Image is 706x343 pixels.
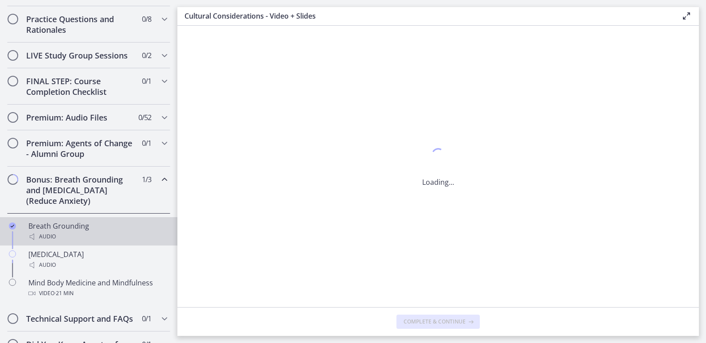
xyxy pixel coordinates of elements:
[28,288,167,299] div: Video
[142,50,151,61] span: 0 / 2
[184,11,667,21] h3: Cultural Considerations - Video + Slides
[26,76,134,97] h2: FINAL STEP: Course Completion Checklist
[28,231,167,242] div: Audio
[26,138,134,159] h2: Premium: Agents of Change - Alumni Group
[26,112,134,123] h2: Premium: Audio Files
[26,313,134,324] h2: Technical Support and FAQs
[28,221,167,242] div: Breath Grounding
[142,76,151,86] span: 0 / 1
[422,146,454,166] div: 1
[142,14,151,24] span: 0 / 8
[422,177,454,187] p: Loading...
[142,313,151,324] span: 0 / 1
[28,260,167,270] div: Audio
[26,14,134,35] h2: Practice Questions and Rationales
[138,112,151,123] span: 0 / 52
[26,174,134,206] h2: Bonus: Breath Grounding and [MEDICAL_DATA] (Reduce Anxiety)
[28,277,167,299] div: Mind Body Medicine and Mindfulness
[9,222,16,230] i: Completed
[142,138,151,148] span: 0 / 1
[396,315,480,329] button: Complete & continue
[142,174,151,185] span: 1 / 3
[55,288,74,299] span: · 21 min
[26,50,134,61] h2: LIVE Study Group Sessions
[28,249,167,270] div: [MEDICAL_DATA]
[404,318,466,325] span: Complete & continue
